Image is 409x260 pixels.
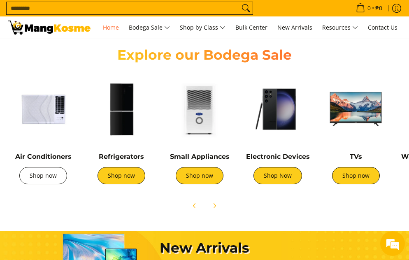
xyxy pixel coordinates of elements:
a: Small Appliances [170,153,230,160]
a: Shop now [332,167,380,184]
a: New Arrivals [273,16,316,39]
a: Shop by Class [176,16,230,39]
img: Small Appliances [165,74,235,144]
img: Electronic Devices [243,74,313,144]
a: Refrigerators [99,153,144,160]
img: Refrigerators [86,74,156,144]
span: Shop by Class [180,23,225,33]
a: Shop now [19,167,67,184]
a: Shop Now [253,167,302,184]
span: 0 [366,5,372,11]
span: Bodega Sale [129,23,170,33]
span: New Arrivals [277,23,312,31]
button: Next [205,197,223,215]
nav: Main Menu [99,16,402,39]
a: Shop now [176,167,223,184]
a: TVs [350,153,362,160]
a: Air Conditioners [15,153,72,160]
span: Resources [322,23,358,33]
a: Electronic Devices [246,153,310,160]
img: Air Conditioners [8,74,78,144]
span: ₱0 [374,5,383,11]
img: TVs [321,74,391,144]
a: Bodega Sale [125,16,174,39]
a: Resources [318,16,362,39]
span: Contact Us [368,23,397,31]
span: • [353,4,385,13]
button: Previous [186,197,204,215]
h2: Explore our Bodega Sale [109,46,301,63]
a: Shop now [98,167,145,184]
a: Home [99,16,123,39]
a: Contact Us [364,16,402,39]
img: Mang Kosme: Your Home Appliances Warehouse Sale Partner! [8,21,91,35]
button: Search [239,2,253,14]
a: Bulk Center [231,16,272,39]
span: Home [103,23,119,31]
span: Bulk Center [235,23,267,31]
